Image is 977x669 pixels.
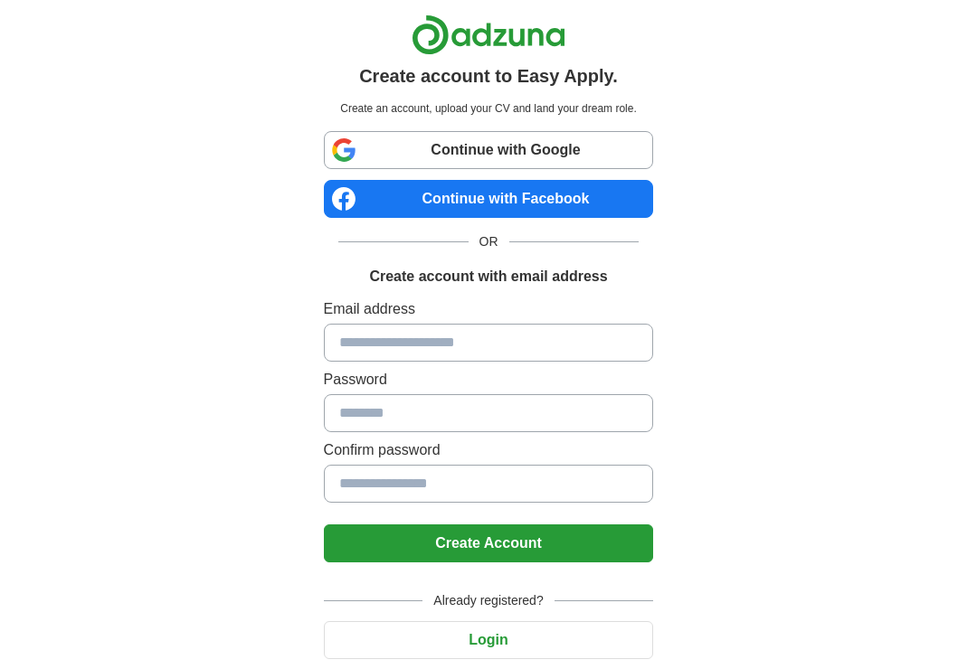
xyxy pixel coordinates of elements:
button: Create Account [324,524,654,562]
span: OR [469,232,509,251]
a: Continue with Facebook [324,180,654,218]
h1: Create account with email address [369,266,607,287]
p: Create an account, upload your CV and land your dream role. [327,100,650,117]
a: Continue with Google [324,131,654,169]
h1: Create account to Easy Apply. [359,62,618,90]
span: Already registered? [422,591,554,610]
a: Login [324,632,654,647]
label: Confirm password [324,439,654,461]
label: Email address [324,298,654,320]
button: Login [324,621,654,659]
label: Password [324,369,654,391]
img: Adzuna logo [412,14,565,55]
